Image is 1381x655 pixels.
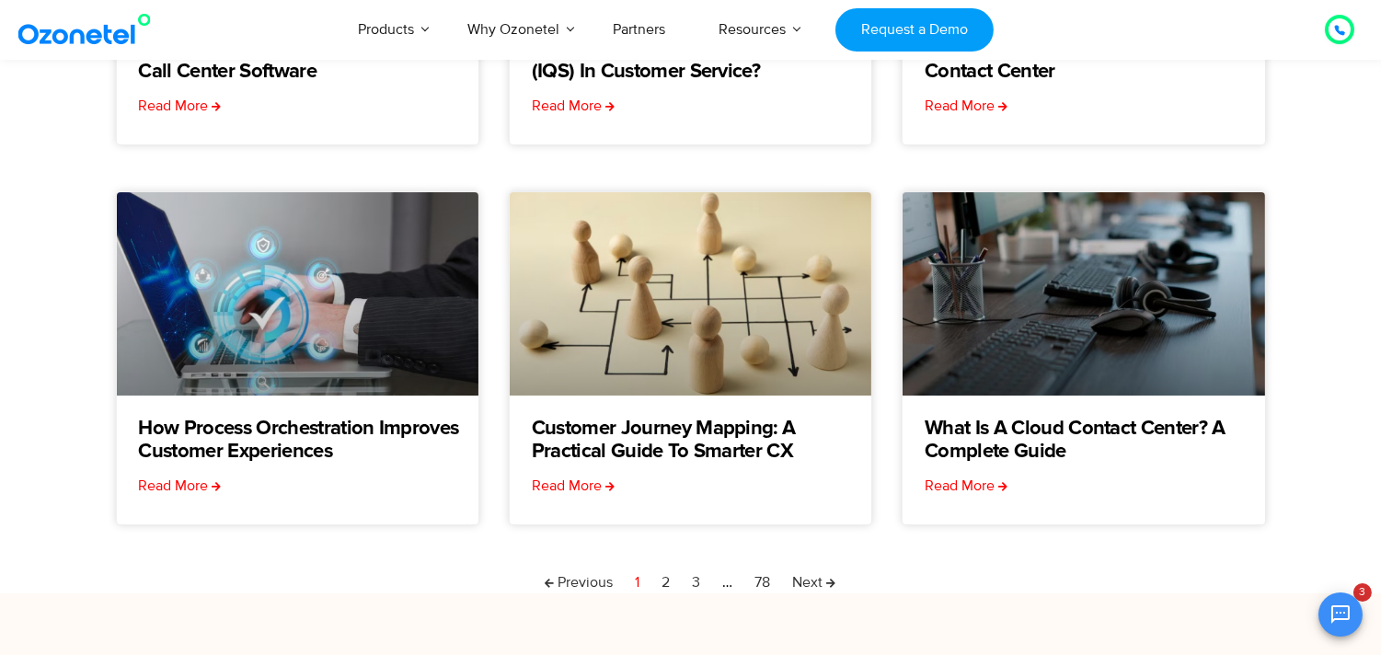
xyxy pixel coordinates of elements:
a: 78 [755,571,771,593]
button: Open chat [1318,592,1363,637]
span: Previous [546,573,614,592]
nav: Pagination [116,571,1266,593]
a: Read more about Customer Journey Mapping: A Practical Guide to Smarter CX [532,475,615,497]
a: Next [793,571,836,593]
a: 2 [662,571,671,593]
a: Customer Journey Mapping: A Practical Guide to Smarter CX [532,418,871,464]
a: What is the Internal Quality Score (IQS) in Customer Service? [532,38,871,84]
a: What is a Cloud Contact Center? A Complete Guide [925,418,1264,464]
a: Read more about What is a Cloud Contact Center? A Complete Guide [925,475,1007,497]
a: How Process Orchestration Improves Customer Experiences [139,418,478,464]
a: Request a Demo [835,8,993,52]
a: Read more about A Comprehensive Guide to Outbound Call Center Software [139,95,222,117]
span: 3 [1353,583,1372,602]
a: Read more about How Process Orchestration Improves Customer Experiences [139,475,222,497]
a: Read more about Cloud Contact Center vs On-Premise Contact Center [925,95,1007,117]
a: 3 [693,571,701,593]
a: Cloud Contact Center vs On-Premise Contact Center [925,38,1264,84]
span: … [723,573,733,592]
span: 1 [636,573,640,592]
a: Read more about What is the Internal Quality Score (IQS) in Customer Service? [532,95,615,117]
a: A Comprehensive Guide to Outbound Call Center Software [139,38,478,84]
